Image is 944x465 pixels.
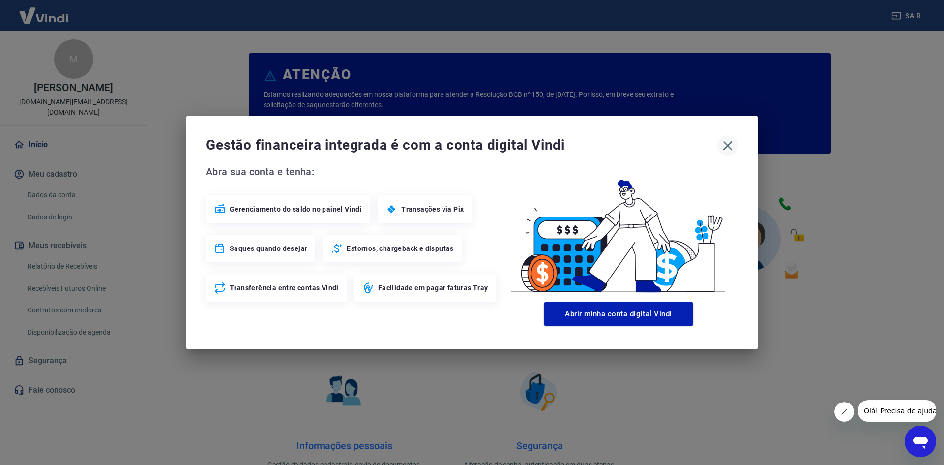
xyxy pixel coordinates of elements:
[347,244,453,253] span: Estornos, chargeback e disputas
[230,283,339,293] span: Transferência entre contas Vindi
[858,400,936,422] iframe: Mensagem da empresa
[544,302,693,326] button: Abrir minha conta digital Vindi
[905,426,936,457] iframe: Botão para abrir a janela de mensagens
[230,204,362,214] span: Gerenciamento do saldo no painel Vindi
[230,244,307,253] span: Saques quando desejar
[401,204,464,214] span: Transações via Pix
[206,135,717,155] span: Gestão financeira integrada é com a conta digital Vindi
[378,283,488,293] span: Facilidade em pagar faturas Tray
[206,164,499,180] span: Abra sua conta e tenha:
[499,164,738,298] img: Good Billing
[6,7,83,15] span: Olá! Precisa de ajuda?
[834,402,854,422] iframe: Fechar mensagem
